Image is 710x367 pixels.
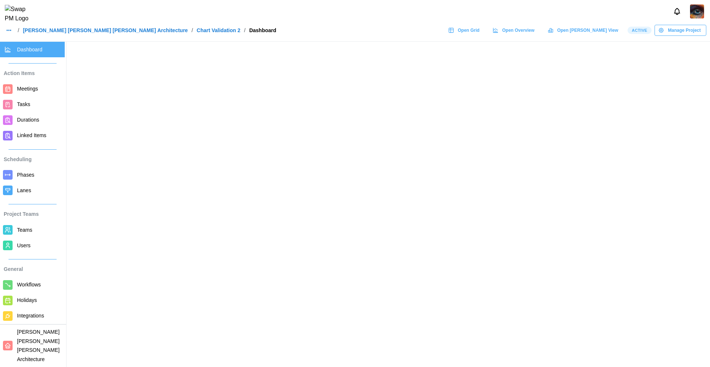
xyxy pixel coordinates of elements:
[655,25,706,36] button: Manage Project
[17,47,43,52] span: Dashboard
[17,329,60,362] span: [PERSON_NAME] [PERSON_NAME] [PERSON_NAME] Architecture
[458,25,480,35] span: Open Grid
[17,86,38,92] span: Meetings
[17,313,44,319] span: Integrations
[17,282,41,288] span: Workflows
[249,28,276,33] div: Dashboard
[244,28,246,33] div: /
[17,297,37,303] span: Holidays
[690,4,704,18] a: Zulqarnain Khalil
[192,28,193,33] div: /
[17,101,30,107] span: Tasks
[197,28,240,33] a: Chart Validation 2
[489,25,540,36] a: Open Overview
[17,242,31,248] span: Users
[544,25,623,36] a: Open [PERSON_NAME] View
[17,227,32,233] span: Teams
[23,28,188,33] a: [PERSON_NAME] [PERSON_NAME] [PERSON_NAME] Architecture
[17,117,39,123] span: Durations
[444,25,485,36] a: Open Grid
[18,28,19,33] div: /
[690,4,704,18] img: 2Q==
[17,187,31,193] span: Lanes
[668,25,701,35] span: Manage Project
[502,25,534,35] span: Open Overview
[671,5,683,18] button: Notifications
[17,172,34,178] span: Phases
[5,5,35,23] img: Swap PM Logo
[17,132,46,138] span: Linked Items
[557,25,618,35] span: Open [PERSON_NAME] View
[632,27,647,34] span: Active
